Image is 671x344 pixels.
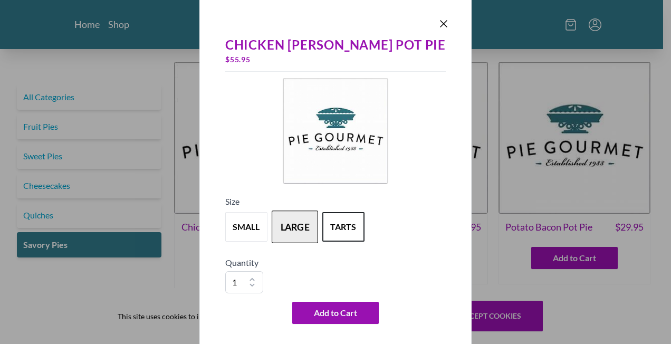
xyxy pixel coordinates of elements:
[225,37,446,52] div: Chicken [PERSON_NAME] Pot Pie
[292,302,379,324] button: Add to Cart
[283,78,388,184] img: Product Image
[225,52,446,67] div: $ 55.95
[437,17,450,30] button: Close panel
[272,211,318,243] button: Variant Swatch
[322,212,365,242] button: Variant Swatch
[225,256,446,269] h5: Quantity
[225,195,446,208] h5: Size
[225,212,267,242] button: Variant Swatch
[314,307,357,319] span: Add to Cart
[283,78,388,187] a: Product Image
